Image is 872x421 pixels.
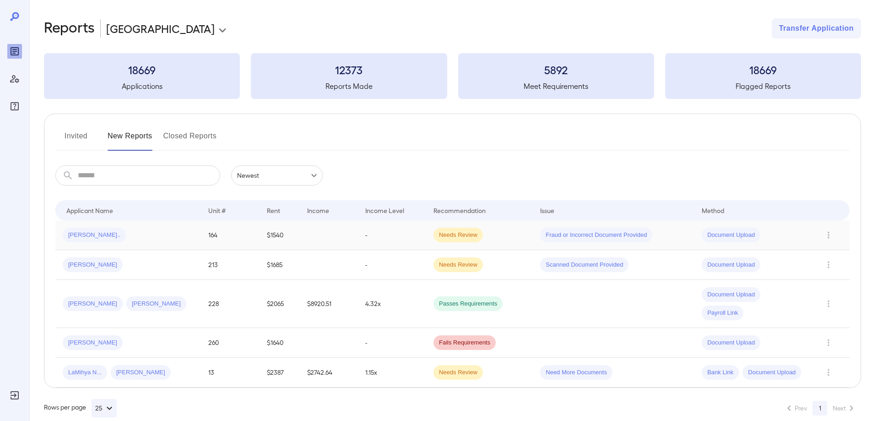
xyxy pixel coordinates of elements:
td: $1685 [260,250,300,280]
td: 213 [201,250,259,280]
div: Income Level [365,205,404,216]
td: 13 [201,358,259,388]
td: 260 [201,328,259,358]
div: Log Out [7,388,22,403]
span: Document Upload [702,261,760,269]
h3: 5892 [458,62,654,77]
td: $2742.64 [300,358,358,388]
td: $2387 [260,358,300,388]
div: Newest [231,165,323,186]
button: page 1 [812,401,827,416]
nav: pagination navigation [780,401,861,416]
h3: 18669 [665,62,861,77]
div: Rent [267,205,282,216]
h5: Reports Made [251,81,447,92]
span: Document Upload [742,368,801,377]
h5: Applications [44,81,240,92]
span: [PERSON_NAME].. [63,231,126,240]
div: Reports [7,44,22,59]
button: Row Actions [821,365,836,380]
td: 228 [201,280,259,328]
td: $8920.51 [300,280,358,328]
button: Row Actions [821,228,836,242]
span: [PERSON_NAME] [63,339,123,347]
button: Row Actions [821,335,836,350]
td: $1640 [260,328,300,358]
span: Bank Link [702,368,739,377]
td: 164 [201,220,259,250]
div: Issue [540,205,555,216]
div: Unit # [208,205,226,216]
span: LaMihya N... [63,368,107,377]
td: 4.32x [358,280,426,328]
span: Fraud or Incorrect Document Provided [540,231,652,240]
span: Document Upload [702,290,760,299]
button: Transfer Application [772,18,861,38]
div: Rows per page [44,399,117,417]
button: New Reports [108,129,152,151]
h5: Flagged Reports [665,81,861,92]
div: Applicant Name [66,205,113,216]
div: Recommendation [433,205,486,216]
td: - [358,220,426,250]
h2: Reports [44,18,95,38]
span: Document Upload [702,231,760,240]
h3: 12373 [251,62,447,77]
td: 1.15x [358,358,426,388]
span: [PERSON_NAME] [63,300,123,308]
button: Invited [55,129,97,151]
span: Passes Requirements [433,300,503,308]
h3: 18669 [44,62,240,77]
div: Manage Users [7,71,22,86]
span: Document Upload [702,339,760,347]
span: Payroll Link [702,309,743,317]
summary: 18669Applications12373Reports Made5892Meet Requirements18669Flagged Reports [44,53,861,99]
span: Scanned Document Provided [540,261,628,269]
td: $2065 [260,280,300,328]
button: Closed Reports [163,129,217,151]
button: Row Actions [821,296,836,311]
span: [PERSON_NAME] [126,300,186,308]
div: FAQ [7,99,22,114]
td: $1540 [260,220,300,250]
div: Income [307,205,329,216]
h5: Meet Requirements [458,81,654,92]
td: - [358,328,426,358]
div: Method [702,205,724,216]
button: Row Actions [821,257,836,272]
span: Need More Documents [540,368,612,377]
span: Needs Review [433,261,483,269]
button: 25 [92,399,117,417]
span: [PERSON_NAME] [63,261,123,269]
span: Fails Requirements [433,339,496,347]
p: [GEOGRAPHIC_DATA] [106,21,215,36]
span: Needs Review [433,231,483,240]
span: [PERSON_NAME] [111,368,171,377]
td: - [358,250,426,280]
span: Needs Review [433,368,483,377]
